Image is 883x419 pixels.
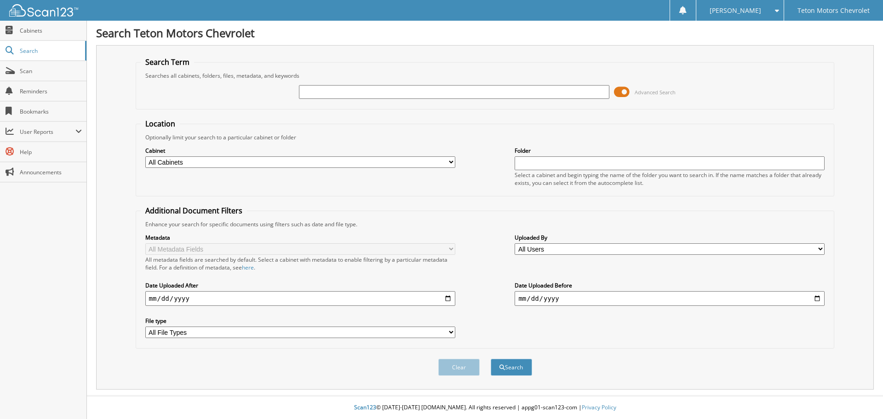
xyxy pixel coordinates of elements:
label: Metadata [145,234,455,241]
legend: Additional Document Filters [141,206,247,216]
input: start [145,291,455,306]
input: end [515,291,825,306]
label: Date Uploaded Before [515,281,825,289]
legend: Search Term [141,57,194,67]
legend: Location [141,119,180,129]
div: Enhance your search for specific documents using filters such as date and file type. [141,220,830,228]
label: File type [145,317,455,325]
span: Search [20,47,80,55]
span: Advanced Search [635,89,676,96]
div: All metadata fields are searched by default. Select a cabinet with metadata to enable filtering b... [145,256,455,271]
span: Scan123 [354,403,376,411]
span: Scan [20,67,82,75]
label: Date Uploaded After [145,281,455,289]
span: Bookmarks [20,108,82,115]
button: Search [491,359,532,376]
label: Folder [515,147,825,155]
div: Optionally limit your search to a particular cabinet or folder [141,133,830,141]
span: Help [20,148,82,156]
span: Announcements [20,168,82,176]
span: User Reports [20,128,75,136]
label: Cabinet [145,147,455,155]
span: Reminders [20,87,82,95]
h1: Search Teton Motors Chevrolet [96,25,874,40]
div: © [DATE]-[DATE] [DOMAIN_NAME]. All rights reserved | appg01-scan123-com | [87,396,883,419]
label: Uploaded By [515,234,825,241]
a: Privacy Policy [582,403,616,411]
span: Teton Motors Chevrolet [797,8,870,13]
span: [PERSON_NAME] [710,8,761,13]
div: Select a cabinet and begin typing the name of the folder you want to search in. If the name match... [515,171,825,187]
img: scan123-logo-white.svg [9,4,78,17]
button: Clear [438,359,480,376]
a: here [242,264,254,271]
span: Cabinets [20,27,82,34]
div: Searches all cabinets, folders, files, metadata, and keywords [141,72,830,80]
